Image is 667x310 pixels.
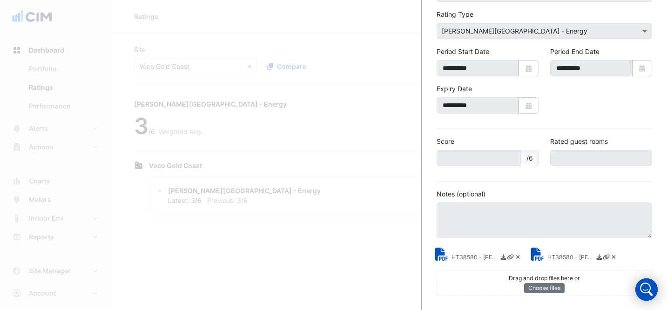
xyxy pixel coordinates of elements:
[437,136,454,146] label: Score
[437,47,489,56] label: Period Start Date
[524,283,565,293] button: Choose files
[507,253,514,263] a: Copy link to clipboard
[437,189,485,199] label: Notes (optional)
[509,275,580,282] small: Drag and drop files here or
[451,253,498,263] small: HT38580 - NABERS Energy Rating Report.pdf
[596,253,603,263] a: Download
[520,150,539,166] span: /6
[550,47,600,56] label: Period End Date
[500,253,507,263] a: Download
[610,253,617,263] a: Delete
[603,253,610,263] a: Copy link to clipboard
[514,253,521,263] a: Delete
[635,278,658,301] div: Open Intercom Messenger
[547,253,594,263] small: HT38580 - NABERS Energy Rating Certificate.pdf
[437,9,473,19] label: Rating Type
[550,136,608,146] label: Rated guest rooms
[437,84,472,94] label: Expiry Date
